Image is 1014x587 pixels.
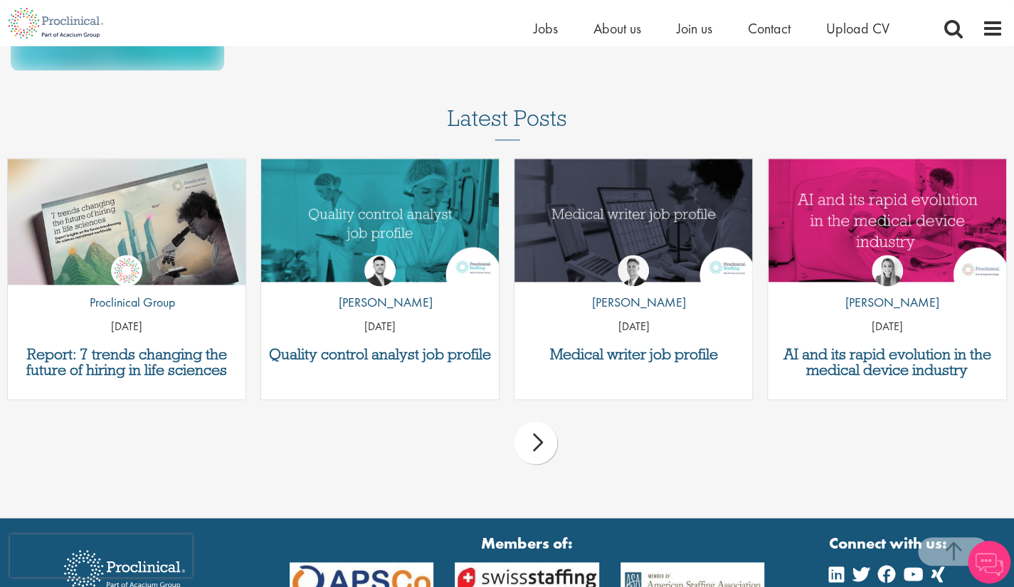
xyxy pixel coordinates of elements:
[261,159,499,282] img: quality control analyst job profile
[261,319,499,335] p: [DATE]
[290,532,765,554] strong: Members of:
[364,255,396,286] img: Joshua Godden
[581,293,686,312] p: [PERSON_NAME]
[581,255,686,319] a: George Watson [PERSON_NAME]
[768,159,1005,282] img: AI and Its Impact on the Medical Device Industry | Proclinical
[8,159,245,292] img: Proclinical: Life sciences hiring trends report 2025
[514,159,752,285] a: Link to a post
[514,159,752,282] img: Medical writer job profile
[829,532,950,554] strong: Connect with us:
[261,159,499,285] a: Link to a post
[15,347,238,378] a: Report: 7 trends changing the future of hiring in life sciences
[835,255,939,319] a: Hannah Burke [PERSON_NAME]
[748,19,791,38] a: Contact
[111,255,142,286] img: Proclinical Group
[522,347,745,362] a: Medical writer job profile
[328,293,433,312] p: [PERSON_NAME]
[79,293,175,312] p: Proclinical Group
[775,347,998,378] a: AI and its rapid evolution in the medical device industry
[8,159,245,285] a: Link to a post
[514,319,752,335] p: [DATE]
[534,19,558,38] a: Jobs
[79,255,175,319] a: Proclinical Group Proclinical Group
[8,319,245,335] p: [DATE]
[10,534,192,577] iframe: reCAPTCHA
[593,19,641,38] a: About us
[268,347,492,362] a: Quality control analyst job profile
[768,319,1005,335] p: [DATE]
[328,255,433,319] a: Joshua Godden [PERSON_NAME]
[618,255,649,286] img: George Watson
[514,421,557,464] div: next
[448,106,567,140] h3: Latest Posts
[968,541,1010,583] img: Chatbot
[826,19,889,38] a: Upload CV
[872,255,903,286] img: Hannah Burke
[835,293,939,312] p: [PERSON_NAME]
[768,159,1005,285] a: Link to a post
[677,19,712,38] a: Join us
